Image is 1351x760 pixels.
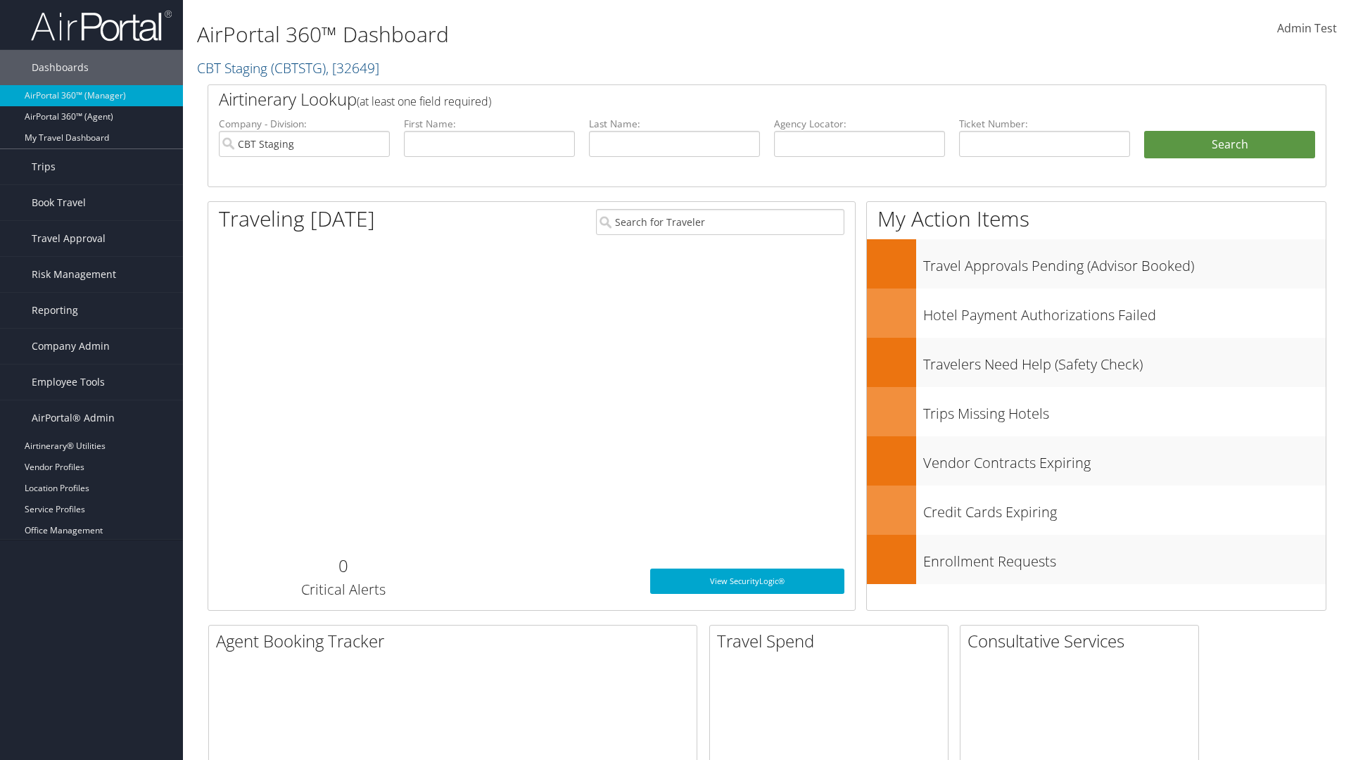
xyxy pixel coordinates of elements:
[959,117,1130,131] label: Ticket Number:
[271,58,326,77] span: ( CBTSTG )
[326,58,379,77] span: , [ 32649 ]
[923,545,1326,571] h3: Enrollment Requests
[31,9,172,42] img: airportal-logo.png
[219,580,467,600] h3: Critical Alerts
[32,293,78,328] span: Reporting
[867,338,1326,387] a: Travelers Need Help (Safety Check)
[32,257,116,292] span: Risk Management
[923,495,1326,522] h3: Credit Cards Expiring
[1277,7,1337,51] a: Admin Test
[216,629,697,653] h2: Agent Booking Tracker
[923,446,1326,473] h3: Vendor Contracts Expiring
[867,239,1326,289] a: Travel Approvals Pending (Advisor Booked)
[32,185,86,220] span: Book Travel
[219,117,390,131] label: Company - Division:
[32,365,105,400] span: Employee Tools
[867,436,1326,486] a: Vendor Contracts Expiring
[32,329,110,364] span: Company Admin
[867,535,1326,584] a: Enrollment Requests
[867,289,1326,338] a: Hotel Payment Authorizations Failed
[589,117,760,131] label: Last Name:
[32,400,115,436] span: AirPortal® Admin
[867,486,1326,535] a: Credit Cards Expiring
[1277,20,1337,36] span: Admin Test
[923,298,1326,325] h3: Hotel Payment Authorizations Failed
[923,397,1326,424] h3: Trips Missing Hotels
[197,20,957,49] h1: AirPortal 360™ Dashboard
[404,117,575,131] label: First Name:
[1144,131,1315,159] button: Search
[923,348,1326,374] h3: Travelers Need Help (Safety Check)
[219,554,467,578] h2: 0
[717,629,948,653] h2: Travel Spend
[596,209,844,235] input: Search for Traveler
[32,50,89,85] span: Dashboards
[968,629,1198,653] h2: Consultative Services
[774,117,945,131] label: Agency Locator:
[650,569,844,594] a: View SecurityLogic®
[32,149,56,184] span: Trips
[923,249,1326,276] h3: Travel Approvals Pending (Advisor Booked)
[197,58,379,77] a: CBT Staging
[219,87,1222,111] h2: Airtinerary Lookup
[867,387,1326,436] a: Trips Missing Hotels
[32,221,106,256] span: Travel Approval
[867,204,1326,234] h1: My Action Items
[219,204,375,234] h1: Traveling [DATE]
[357,94,491,109] span: (at least one field required)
